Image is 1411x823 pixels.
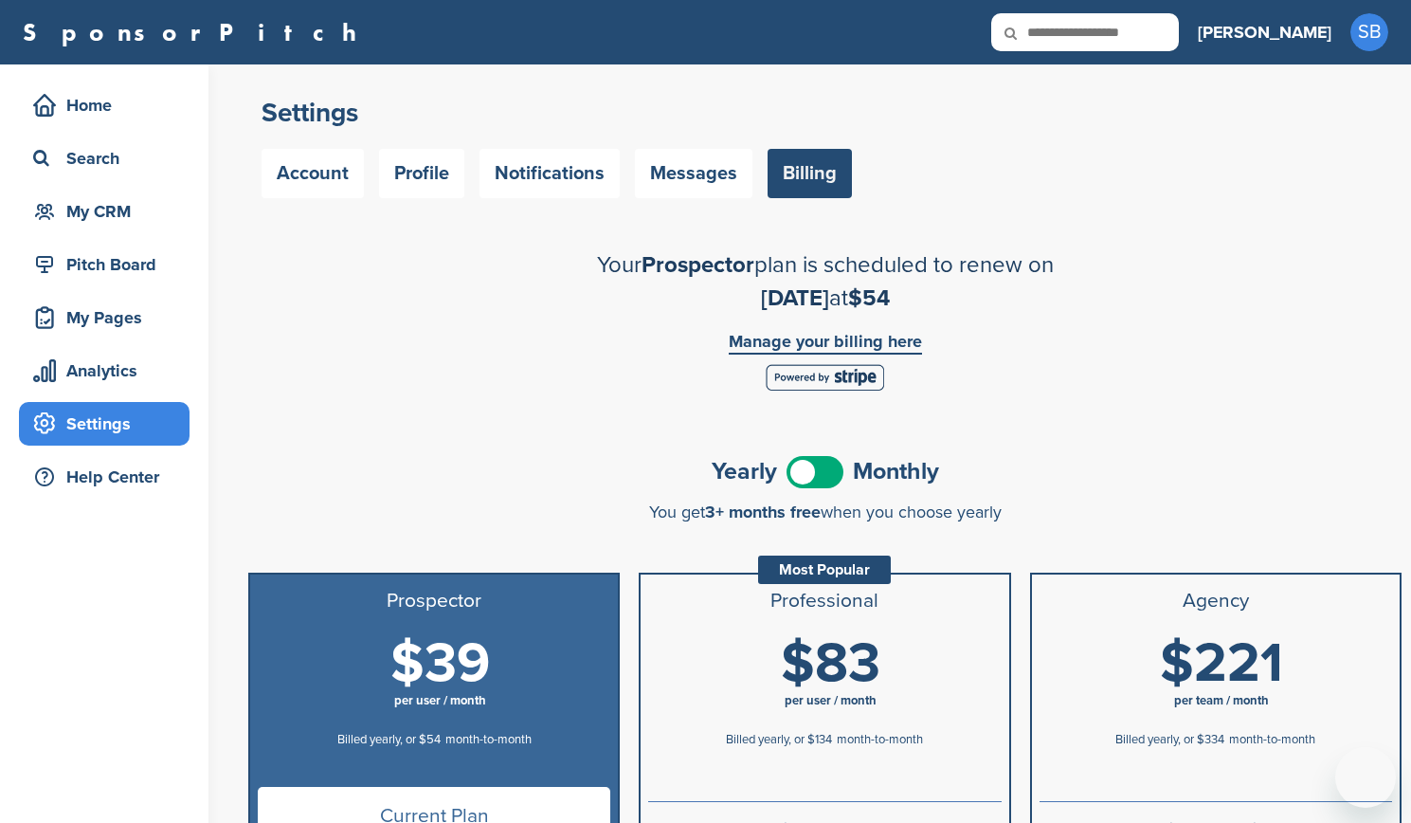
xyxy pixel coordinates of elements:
div: Pitch Board [28,247,190,282]
h3: Agency [1040,590,1392,613]
a: My CRM [19,190,190,233]
a: My Pages [19,296,190,339]
a: Search [19,137,190,180]
div: You get when you choose yearly [248,503,1402,521]
div: Help Center [28,460,190,494]
span: Billed yearly, or $54 [337,732,441,747]
div: Most Popular [758,556,891,584]
span: SB [1350,13,1388,51]
a: Manage your billing here [729,333,922,355]
a: SponsorPitch [23,20,369,45]
span: month-to-month [1229,732,1315,747]
span: month-to-month [837,732,923,747]
h3: [PERSON_NAME] [1198,19,1331,46]
span: Yearly [712,460,777,484]
a: Profile [379,149,464,198]
span: per user / month [785,693,877,708]
iframe: Button to launch messaging window [1335,747,1396,808]
h3: Professional [648,590,1001,613]
span: $39 [390,631,490,697]
span: $83 [781,631,880,697]
span: [DATE] [761,284,829,312]
h3: Prospector [258,590,610,613]
h2: Your plan is scheduled to renew on at [494,248,1157,315]
a: Home [19,83,190,127]
span: Monthly [853,460,939,484]
span: per team / month [1174,693,1269,708]
span: $221 [1160,631,1283,697]
a: Notifications [479,149,620,198]
a: Billing [768,149,852,198]
img: Stripe [766,364,884,391]
span: Billed yearly, or $134 [726,732,832,747]
a: Account [262,149,364,198]
span: Billed yearly, or $334 [1115,732,1224,747]
div: Settings [28,407,190,441]
div: My Pages [28,301,190,335]
div: Search [28,141,190,175]
div: Home [28,88,190,122]
a: Analytics [19,349,190,393]
a: Pitch Board [19,243,190,286]
span: month-to-month [445,732,532,747]
h2: Settings [262,96,1388,130]
div: My CRM [28,194,190,229]
div: Analytics [28,354,190,388]
span: per user / month [394,693,486,708]
a: Help Center [19,455,190,499]
span: Prospector [642,251,754,279]
a: Settings [19,402,190,446]
span: 3+ months free [705,502,821,522]
a: Messages [635,149,752,198]
span: $54 [848,284,890,312]
a: [PERSON_NAME] [1198,11,1331,53]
